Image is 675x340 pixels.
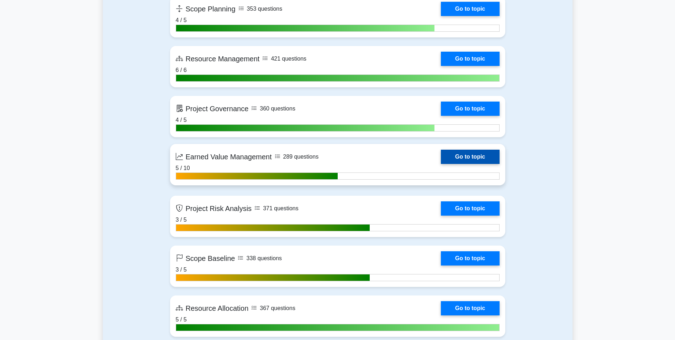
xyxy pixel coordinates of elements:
[441,201,499,216] a: Go to topic
[441,251,499,266] a: Go to topic
[441,102,499,116] a: Go to topic
[441,2,499,16] a: Go to topic
[441,52,499,66] a: Go to topic
[441,301,499,315] a: Go to topic
[441,150,499,164] a: Go to topic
